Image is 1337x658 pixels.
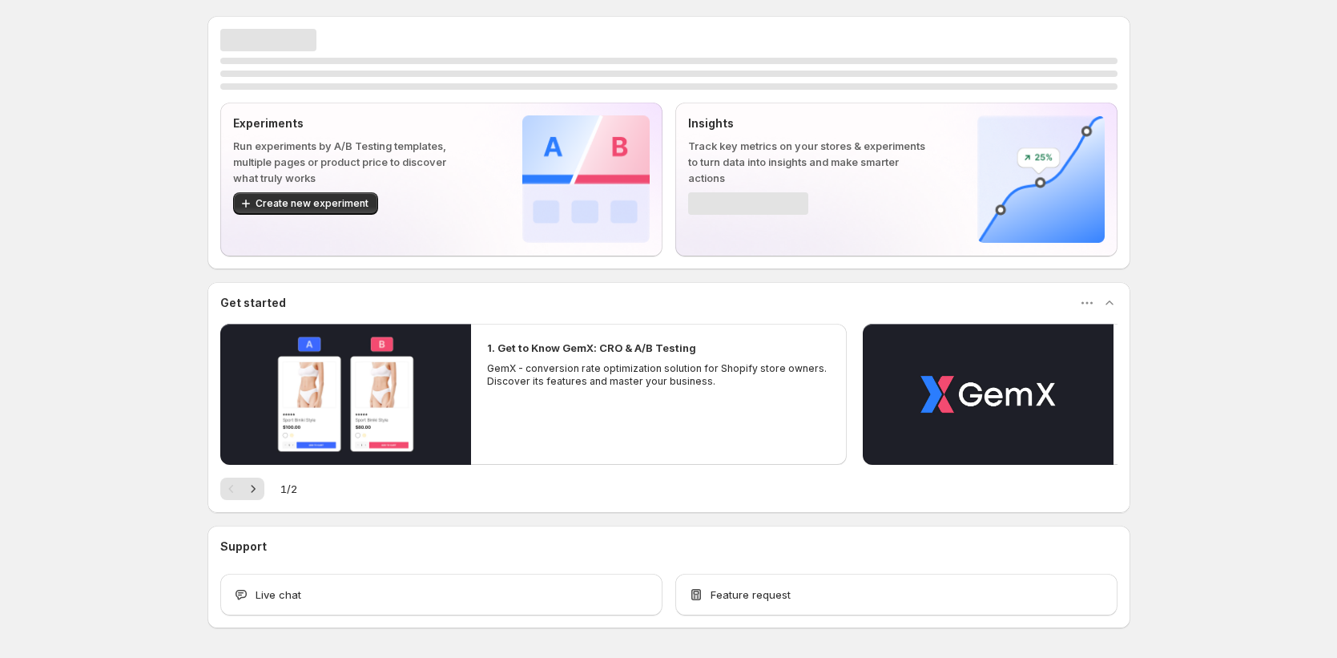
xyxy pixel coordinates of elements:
[688,138,926,186] p: Track key metrics on your stores & experiments to turn data into insights and make smarter actions
[233,138,471,186] p: Run experiments by A/B Testing templates, multiple pages or product price to discover what truly ...
[522,115,650,243] img: Experiments
[711,587,791,603] span: Feature request
[256,197,368,210] span: Create new experiment
[233,192,378,215] button: Create new experiment
[242,478,264,500] button: Next
[256,587,301,603] span: Live chat
[863,324,1113,465] button: Play video
[688,115,926,131] p: Insights
[220,295,286,311] h3: Get started
[487,340,696,356] h2: 1. Get to Know GemX: CRO & A/B Testing
[280,481,297,497] span: 1 / 2
[233,115,471,131] p: Experiments
[220,539,267,555] h3: Support
[220,324,471,465] button: Play video
[220,478,264,500] nav: Pagination
[487,362,832,388] p: GemX - conversion rate optimization solution for Shopify store owners. Discover its features and ...
[977,115,1105,243] img: Insights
